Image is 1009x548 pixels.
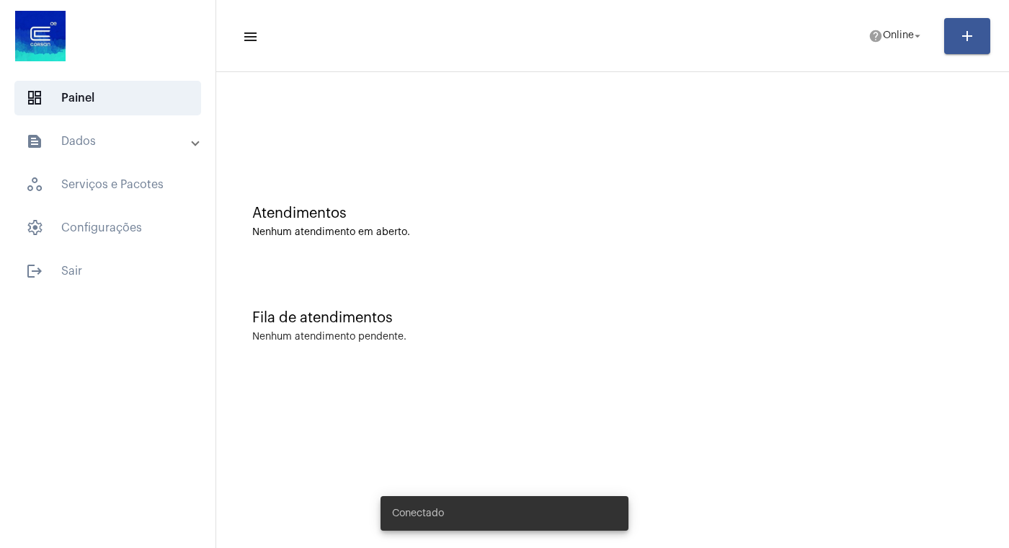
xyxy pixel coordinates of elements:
[883,31,914,41] span: Online
[242,28,257,45] mat-icon: sidenav icon
[14,211,201,245] span: Configurações
[868,29,883,43] mat-icon: help
[26,219,43,237] span: sidenav icon
[14,167,201,202] span: Serviços e Pacotes
[959,27,976,45] mat-icon: add
[26,89,43,107] span: sidenav icon
[14,81,201,115] span: Painel
[26,133,43,150] mat-icon: sidenav icon
[26,262,43,280] mat-icon: sidenav icon
[252,310,973,326] div: Fila de atendimentos
[26,133,192,150] mat-panel-title: Dados
[26,176,43,193] span: sidenav icon
[911,30,924,43] mat-icon: arrow_drop_down
[392,506,444,521] span: Conectado
[12,7,69,65] img: d4669ae0-8c07-2337-4f67-34b0df7f5ae4.jpeg
[252,205,973,221] div: Atendimentos
[14,254,201,288] span: Sair
[252,332,406,342] div: Nenhum atendimento pendente.
[252,227,973,238] div: Nenhum atendimento em aberto.
[860,22,933,50] button: Online
[9,124,215,159] mat-expansion-panel-header: sidenav iconDados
